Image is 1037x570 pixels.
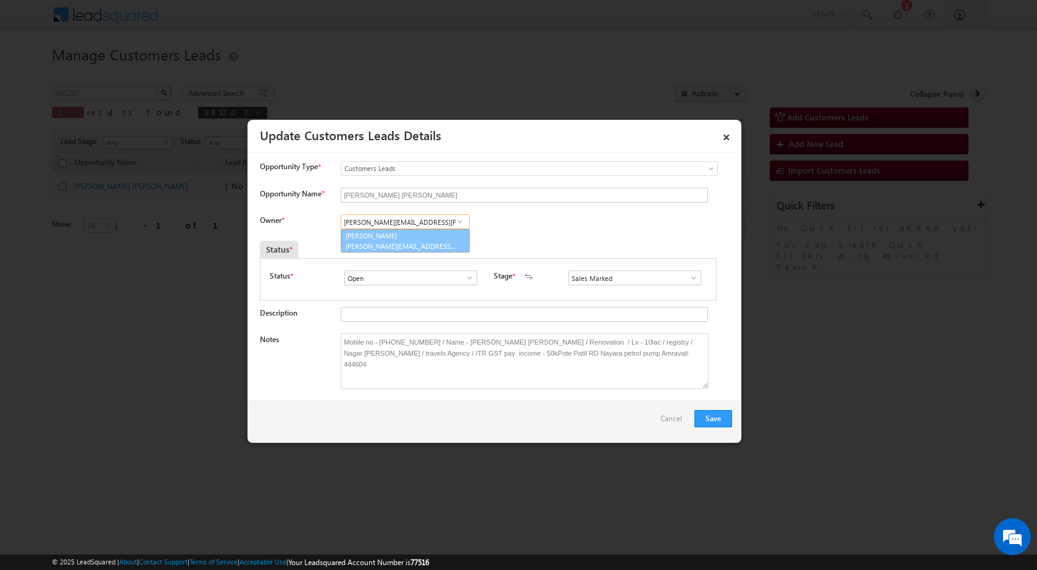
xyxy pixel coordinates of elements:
[260,189,324,198] label: Opportunity Name
[260,216,284,225] label: Owner
[694,410,732,427] button: Save
[683,272,698,284] a: Show All Items
[341,161,718,176] a: Customers Leads
[260,308,298,317] label: Description
[16,114,225,370] textarea: Type your message and click 'Submit'
[716,124,737,146] a: ×
[452,216,467,228] a: Show All Items
[64,65,207,81] div: Leave a message
[239,558,286,566] a: Acceptable Use
[410,558,429,567] span: 77516
[260,335,279,344] label: Notes
[494,270,512,282] label: Stage
[341,163,667,174] span: Customers Leads
[459,272,474,284] a: Show All Items
[341,229,470,253] a: [PERSON_NAME]
[260,161,318,172] span: Opportunity Type
[52,556,429,568] span: © 2025 LeadSquared | | | | |
[202,6,232,36] div: Minimize live chat window
[260,126,441,143] a: Update Customers Leads Details
[346,241,457,251] span: [PERSON_NAME][EMAIL_ADDRESS][PERSON_NAME][DOMAIN_NAME]
[270,270,290,282] label: Status
[21,65,52,81] img: d_60004797649_company_0_60004797649
[344,270,477,285] input: Type to Search
[139,558,188,566] a: Contact Support
[341,214,470,229] input: Type to Search
[189,558,238,566] a: Terms of Service
[288,558,429,567] span: Your Leadsquared Account Number is
[660,410,688,434] a: Cancel
[119,558,137,566] a: About
[181,380,224,397] em: Submit
[260,241,298,258] div: Status
[568,270,701,285] input: Type to Search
